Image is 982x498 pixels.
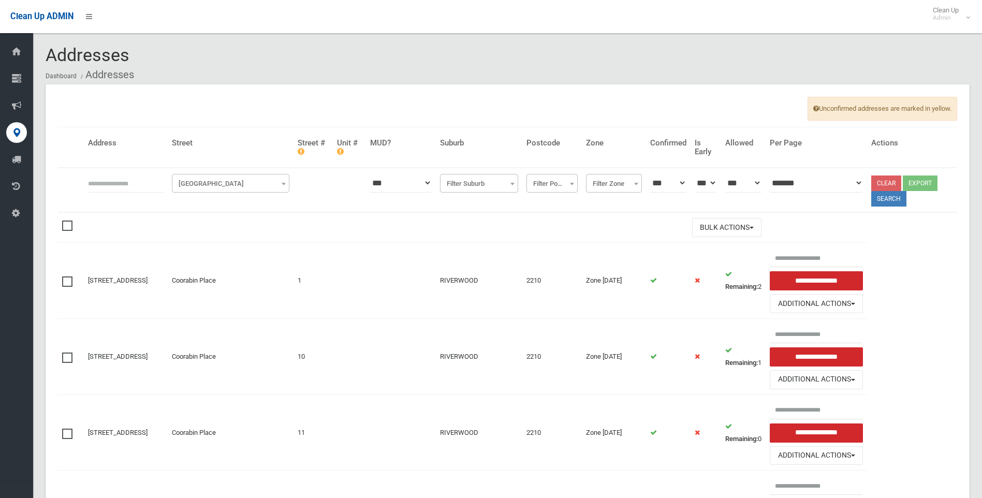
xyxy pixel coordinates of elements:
h4: Actions [871,139,953,148]
span: Addresses [46,45,129,65]
button: Bulk Actions [692,218,761,237]
span: Filter Street [172,174,289,193]
h4: Street # [298,139,329,156]
span: Clean Up ADMIN [10,11,74,21]
td: Coorabin Place [168,243,294,319]
td: 2210 [522,319,582,395]
button: Search [871,191,906,207]
span: Filter Street [174,177,287,191]
button: Additional Actions [770,446,863,465]
h4: Is Early [695,139,717,156]
a: [STREET_ADDRESS] [88,276,148,284]
td: 10 [294,319,333,395]
button: Additional Actions [770,294,863,313]
h4: Zone [586,139,642,148]
span: Unconfirmed addresses are marked in yellow. [808,97,957,121]
h4: MUD? [370,139,432,148]
span: Filter Postcode [529,177,575,191]
a: Clear [871,175,901,191]
td: RIVERWOOD [436,243,522,319]
h4: Per Page [770,139,863,148]
h4: Allowed [725,139,761,148]
td: 2210 [522,243,582,319]
span: Clean Up [928,6,969,22]
h4: Address [88,139,164,148]
strong: Remaining: [725,283,758,290]
span: Filter Zone [589,177,639,191]
td: Zone [DATE] [582,394,646,471]
a: Dashboard [46,72,77,80]
span: Filter Suburb [443,177,516,191]
td: 2 [721,243,766,319]
td: 11 [294,394,333,471]
td: Zone [DATE] [582,319,646,395]
span: Filter Postcode [526,174,578,193]
li: Addresses [78,65,134,84]
td: 2210 [522,394,582,471]
h4: Street [172,139,289,148]
h4: Suburb [440,139,518,148]
strong: Remaining: [725,435,758,443]
td: Coorabin Place [168,319,294,395]
h4: Postcode [526,139,578,148]
td: 1 [721,319,766,395]
span: Filter Zone [586,174,642,193]
a: [STREET_ADDRESS] [88,429,148,436]
strong: Remaining: [725,359,758,367]
td: Coorabin Place [168,394,294,471]
button: Additional Actions [770,370,863,389]
a: [STREET_ADDRESS] [88,353,148,360]
small: Admin [933,14,959,22]
td: RIVERWOOD [436,319,522,395]
td: 1 [294,243,333,319]
h4: Confirmed [650,139,686,148]
td: Zone [DATE] [582,243,646,319]
h4: Unit # [337,139,362,156]
td: 0 [721,394,766,471]
td: RIVERWOOD [436,394,522,471]
span: Filter Suburb [440,174,518,193]
button: Export [903,175,937,191]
